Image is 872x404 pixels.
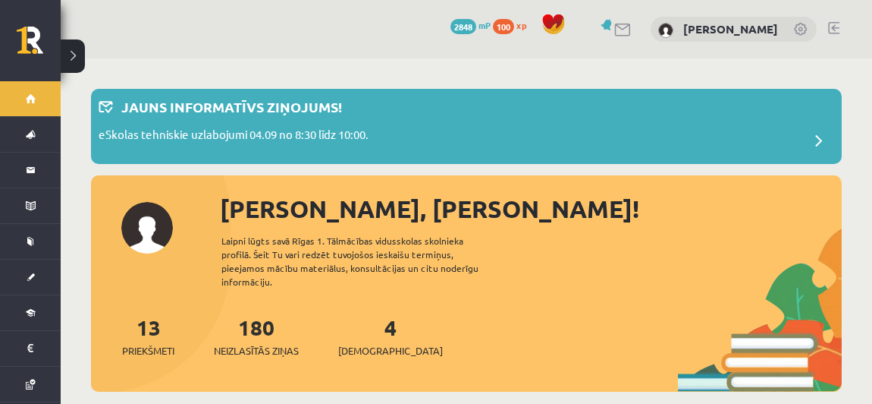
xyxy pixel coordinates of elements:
[683,21,778,36] a: [PERSON_NAME]
[478,19,491,31] span: mP
[121,96,342,117] p: Jauns informatīvs ziņojums!
[99,96,834,156] a: Jauns informatīvs ziņojums! eSkolas tehniskie uzlabojumi 04.09 no 8:30 līdz 10:00.
[450,19,476,34] span: 2848
[220,191,842,227] div: [PERSON_NAME], [PERSON_NAME]!
[658,23,673,38] img: Kjāra Paula Želubovska
[493,19,514,34] span: 100
[99,126,369,147] p: eSkolas tehniskie uzlabojumi 04.09 no 8:30 līdz 10:00.
[516,19,526,31] span: xp
[493,19,534,31] a: 100 xp
[17,27,61,65] a: Rīgas 1. Tālmācības vidusskola
[214,314,299,358] a: 180Neizlasītās ziņas
[338,314,443,358] a: 4[DEMOGRAPHIC_DATA]
[338,343,443,358] span: [DEMOGRAPHIC_DATA]
[122,343,174,358] span: Priekšmeti
[122,314,174,358] a: 13Priekšmeti
[221,234,505,289] div: Laipni lūgts savā Rīgas 1. Tālmācības vidusskolas skolnieka profilā. Šeit Tu vari redzēt tuvojošo...
[214,343,299,358] span: Neizlasītās ziņas
[450,19,491,31] a: 2848 mP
